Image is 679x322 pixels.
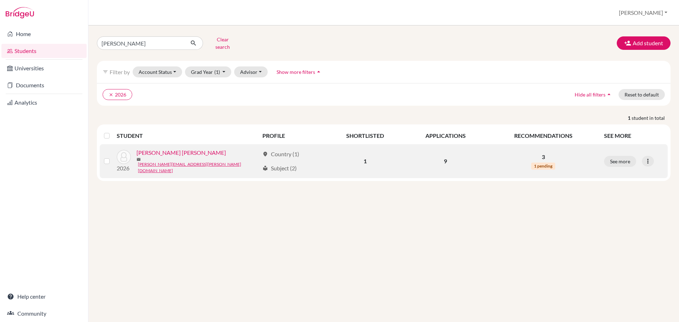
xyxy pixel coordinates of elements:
[404,127,487,144] th: APPLICATIONS
[214,69,220,75] span: (1)
[617,36,671,50] button: Add student
[619,89,665,100] button: Reset to default
[1,289,87,304] a: Help center
[1,61,87,75] a: Universities
[600,127,668,144] th: SEE MORE
[117,127,258,144] th: STUDENT
[262,164,297,172] div: Subject (2)
[531,163,555,170] span: 1 pending
[185,66,232,77] button: Grad Year(1)
[315,68,322,75] i: arrow_drop_up
[1,78,87,92] a: Documents
[487,127,600,144] th: RECOMMENDATIONS
[137,148,226,157] a: [PERSON_NAME] [PERSON_NAME]
[277,69,315,75] span: Show more filters
[137,157,141,162] span: mail
[103,89,132,100] button: clear2026
[1,95,87,110] a: Analytics
[271,66,328,77] button: Show more filtersarrow_drop_up
[103,69,108,75] i: filter_list
[262,150,299,158] div: Country (1)
[616,6,671,19] button: [PERSON_NAME]
[1,306,87,321] a: Community
[109,92,114,97] i: clear
[604,156,636,167] button: See more
[569,89,619,100] button: Hide all filtersarrow_drop_up
[262,151,268,157] span: location_on
[326,127,404,144] th: SHORTLISTED
[203,34,242,52] button: Clear search
[6,7,34,18] img: Bridge-U
[1,27,87,41] a: Home
[117,150,131,164] img: Palacios Cardenal, Nicolas
[628,114,632,122] strong: 1
[138,161,259,174] a: [PERSON_NAME][EMAIL_ADDRESS][PERSON_NAME][DOMAIN_NAME]
[110,69,130,75] span: Filter by
[491,153,596,161] p: 3
[605,91,613,98] i: arrow_drop_up
[234,66,268,77] button: Advisor
[326,144,404,178] td: 1
[117,164,131,172] p: 2026
[1,44,87,58] a: Students
[133,66,182,77] button: Account Status
[404,144,487,178] td: 9
[262,165,268,171] span: local_library
[632,114,671,122] span: student in total
[575,92,605,98] span: Hide all filters
[258,127,326,144] th: PROFILE
[97,36,185,50] input: Find student by name...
